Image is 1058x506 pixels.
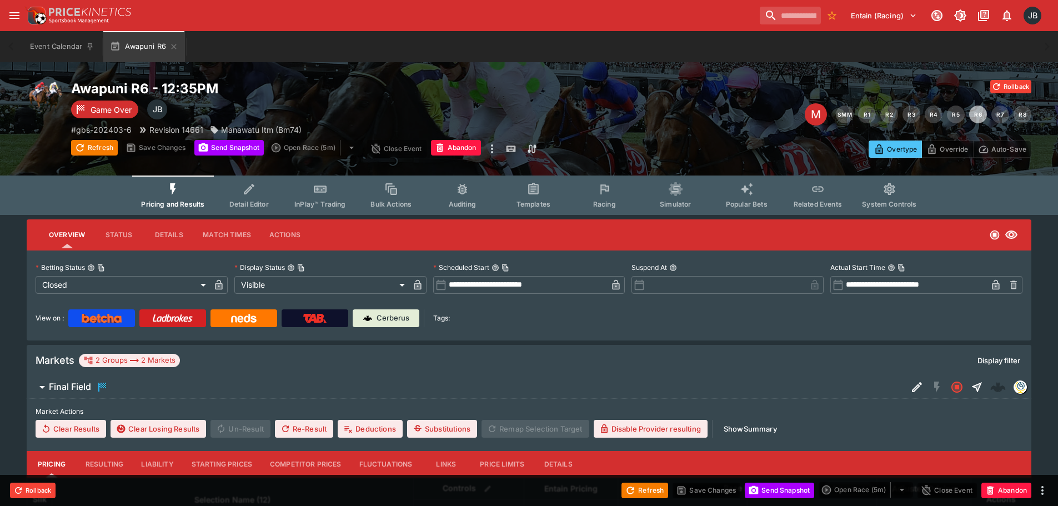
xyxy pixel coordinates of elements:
p: Revision 14661 [149,124,203,136]
svg: Closed [989,229,1000,241]
div: Closed [36,276,210,294]
span: Auditing [449,200,476,208]
button: Abandon [981,483,1031,498]
div: Manawatu Itm (Bm74) [210,124,302,136]
p: Copy To Clipboard [71,124,132,136]
div: Josh Brown [1024,7,1041,24]
p: Override [940,143,968,155]
button: R6 [969,106,987,123]
h6: Final Field [49,381,91,393]
span: Pricing and Results [141,200,204,208]
button: Event Calendar [23,31,101,62]
div: Edit Meeting [805,103,827,126]
button: Pricing [27,451,77,478]
button: Rollback [990,80,1031,93]
button: Display filter [971,352,1027,369]
p: Display Status [234,263,285,272]
p: Auto-Save [991,143,1026,155]
p: Actual Start Time [830,263,885,272]
label: View on : [36,309,64,327]
button: Final Field [27,376,907,398]
span: Simulator [660,200,691,208]
button: Straight [967,377,987,397]
div: Josh Brown [147,99,167,119]
span: Related Events [794,200,842,208]
p: Scheduled Start [433,263,489,272]
button: Betting StatusCopy To Clipboard [87,264,95,272]
button: more [485,140,499,158]
img: Ladbrokes [152,314,193,323]
button: Rollback [10,483,56,498]
button: R7 [991,106,1009,123]
div: split button [268,140,363,156]
img: PriceKinetics Logo [24,4,47,27]
button: Refresh [621,483,668,498]
img: Sportsbook Management [49,18,109,23]
img: Betcha [82,314,122,323]
button: Abandon [431,140,481,156]
button: Edit Detail [907,377,927,397]
label: Market Actions [36,403,1022,420]
span: System Controls [862,200,916,208]
span: Mark an event as closed and abandoned. [981,484,1031,495]
label: Tags: [433,309,450,327]
button: R3 [902,106,920,123]
span: Popular Bets [726,200,768,208]
h2: Copy To Clipboard [71,80,551,97]
button: Details [533,451,583,478]
button: Disable Provider resulting [594,420,708,438]
button: R8 [1014,106,1031,123]
span: Detail Editor [229,200,269,208]
button: more [1036,484,1049,497]
div: Start From [869,141,1031,158]
div: split button [819,482,913,498]
button: Resulting [77,451,132,478]
button: Re-Result [275,420,333,438]
p: Overtype [887,143,917,155]
button: Clear Losing Results [111,420,206,438]
button: Notifications [997,6,1017,26]
button: Liability [132,451,182,478]
p: Cerberus [377,313,409,324]
button: Suspend At [669,264,677,272]
button: Details [144,222,194,248]
img: TabNZ [303,314,327,323]
span: Bulk Actions [370,200,412,208]
nav: pagination navigation [836,106,1031,123]
button: ShowSummary [717,420,784,438]
p: Manawatu Itm (Bm74) [221,124,302,136]
button: Overview [40,222,94,248]
button: Status [94,222,144,248]
button: R1 [858,106,876,123]
button: No Bookmarks [823,7,841,24]
span: Mark an event as closed and abandoned. [431,142,481,153]
button: Starting Prices [183,451,261,478]
button: Substitutions [407,420,477,438]
button: Display StatusCopy To Clipboard [287,264,295,272]
button: Copy To Clipboard [897,264,905,272]
span: Racing [593,200,616,208]
button: Match Times [194,222,260,248]
div: Visible [234,276,409,294]
button: Override [921,141,973,158]
span: Un-Result [210,420,270,438]
img: PriceKinetics [49,8,131,16]
button: Fluctuations [350,451,422,478]
button: R5 [947,106,965,123]
button: Scheduled StartCopy To Clipboard [492,264,499,272]
button: Documentation [974,6,994,26]
a: Cerberus [353,309,419,327]
button: SGM Disabled [927,377,947,397]
button: Deductions [338,420,403,438]
span: InPlay™ Trading [294,200,345,208]
button: Send Snapshot [194,140,264,156]
button: Copy To Clipboard [297,264,305,272]
button: Closed [947,377,967,397]
button: Auto-Save [973,141,1031,158]
button: Select Tenant [844,7,924,24]
div: gbsdatafreeway [1014,380,1027,394]
svg: Closed [950,380,964,394]
button: Toggle light/dark mode [950,6,970,26]
button: SMM [836,106,854,123]
button: Price Limits [471,451,533,478]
